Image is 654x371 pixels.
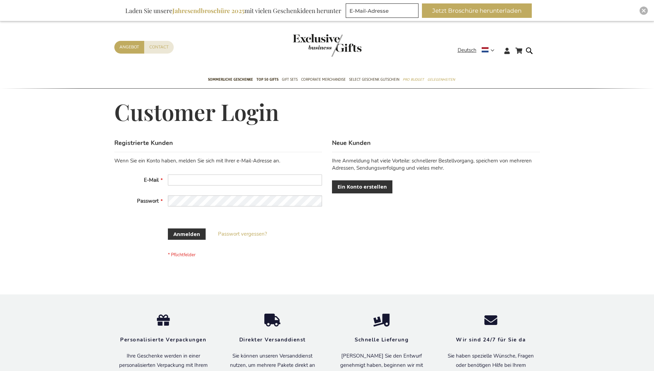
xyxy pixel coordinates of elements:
[114,41,144,54] a: Angebot
[640,7,648,15] div: Close
[349,71,399,89] a: Select Geschenk Gutschein
[114,157,322,165] div: Wenn Sie ein Konto haben, melden Sie sich mit Ihrer e-Mail-Adresse an.
[168,175,322,185] input: E-Mail
[349,76,399,83] span: Select Geschenk Gutschein
[427,71,455,89] a: Gelegenheiten
[642,9,646,13] img: Close
[256,71,278,89] a: TOP 50 Gifts
[168,228,206,240] button: Anmelden
[403,76,424,83] span: Pro Budget
[239,336,306,343] strong: Direkter Versanddienst
[114,97,279,126] span: Customer Login
[337,183,387,190] span: Ein Konto erstellen
[293,34,362,57] img: Exclusive Business gifts logo
[122,3,344,18] div: Laden Sie unsere mit vielen Geschenkideen herunter
[256,76,278,83] span: TOP 50 Gifts
[114,139,173,147] strong: Registrierte Kunden
[332,139,371,147] strong: Neue Kunden
[427,76,455,83] span: Gelegenheiten
[346,3,421,20] form: marketing offers and promotions
[208,71,253,89] a: Sommerliche geschenke
[422,3,532,18] button: Jetzt Broschüre herunterladen
[120,336,206,343] strong: Personalisierte Verpackungen
[301,76,346,83] span: Corporate Merchandise
[282,76,298,83] span: Gift Sets
[332,157,540,172] p: Ihre Anmeldung hat viele Vorteile: schnellerer Bestellvorgang, speichern von mehreren Adressen, S...
[218,231,267,238] a: Passwort vergessen?
[332,180,392,193] a: Ein Konto erstellen
[208,76,253,83] span: Sommerliche geschenke
[355,336,409,343] strong: Schnelle Lieferung
[173,231,200,238] span: Anmelden
[282,71,298,89] a: Gift Sets
[144,41,174,54] a: Contact
[301,71,346,89] a: Corporate Merchandise
[346,3,418,18] input: E-Mail-Adresse
[144,177,159,183] span: E-Mail
[403,71,424,89] a: Pro Budget
[293,34,327,57] a: store logo
[458,46,477,54] span: Deutsch
[456,336,526,343] strong: Wir sind 24/7 für Sie da
[137,198,159,204] span: Passwort
[172,7,244,15] b: Jahresendbroschüre 2025
[218,231,267,237] span: Passwort vergessen?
